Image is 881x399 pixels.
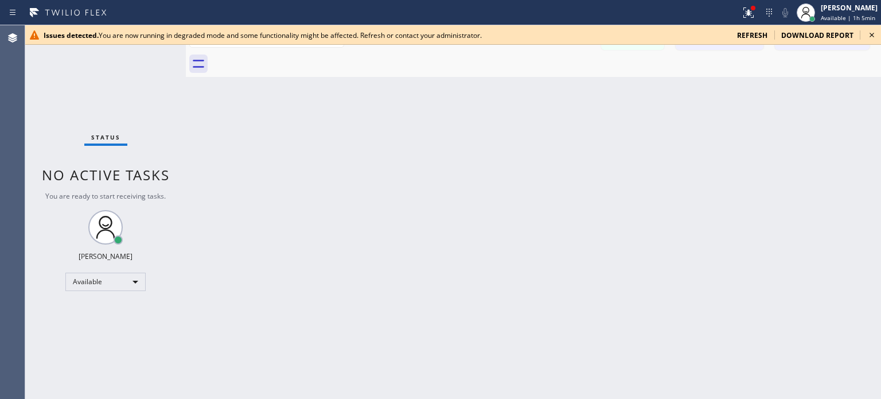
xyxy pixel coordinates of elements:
div: [PERSON_NAME] [821,3,878,13]
span: Status [91,133,120,141]
span: refresh [737,30,767,40]
b: Issues detected. [44,30,99,40]
div: You are now running in degraded mode and some functionality might be affected. Refresh or contact... [44,30,728,40]
button: Mute [777,5,793,21]
span: You are ready to start receiving tasks. [45,191,166,201]
span: Available | 1h 5min [821,14,875,22]
div: Available [65,273,146,291]
span: download report [781,30,853,40]
div: [PERSON_NAME] [79,251,132,261]
span: No active tasks [42,165,170,184]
